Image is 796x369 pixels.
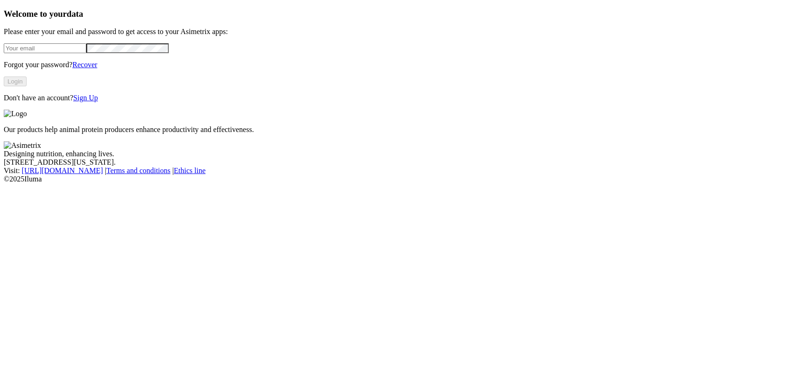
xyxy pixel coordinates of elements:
img: Logo [4,110,27,118]
a: Terms and conditions [106,167,171,174]
input: Your email [4,43,86,53]
button: Login [4,77,27,86]
a: [URL][DOMAIN_NAME] [22,167,103,174]
div: Designing nutrition, enhancing lives. [4,150,792,158]
a: Sign Up [73,94,98,102]
div: Visit : | | [4,167,792,175]
div: © 2025 Iluma [4,175,792,183]
a: Ethics line [174,167,206,174]
p: Don't have an account? [4,94,792,102]
a: Recover [72,61,97,69]
span: data [67,9,83,19]
img: Asimetrix [4,141,41,150]
p: Our products help animal protein producers enhance productivity and effectiveness. [4,125,792,134]
p: Forgot your password? [4,61,792,69]
div: [STREET_ADDRESS][US_STATE]. [4,158,792,167]
h3: Welcome to your [4,9,792,19]
p: Please enter your email and password to get access to your Asimetrix apps: [4,28,792,36]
